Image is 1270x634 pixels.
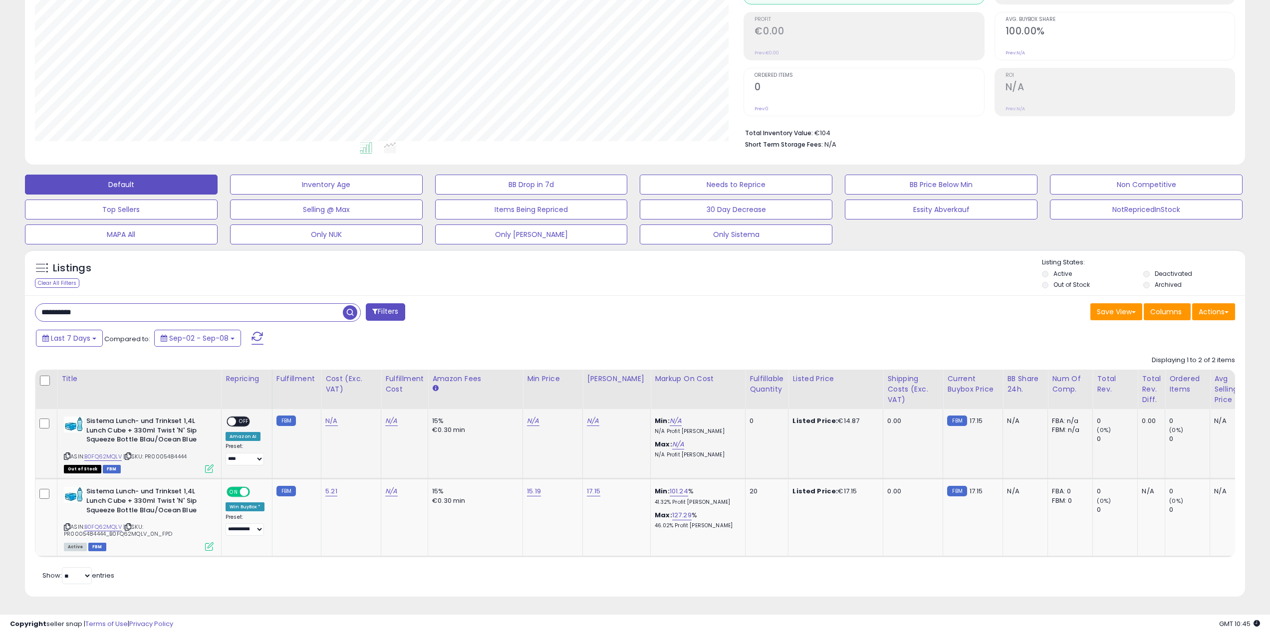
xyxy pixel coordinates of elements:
label: Out of Stock [1053,280,1090,289]
p: N/A Profit [PERSON_NAME] [655,428,738,435]
button: Last 7 Days [36,330,103,347]
span: Sep-02 - Sep-08 [169,333,229,343]
button: NotRepricedInStock [1050,200,1243,219]
div: 20 [750,487,780,496]
p: N/A Profit [PERSON_NAME] [655,451,738,458]
div: 0 [750,417,780,425]
div: 0 [1169,505,1210,514]
a: Privacy Policy [129,619,173,629]
div: FBM: 0 [1052,496,1085,505]
label: Active [1053,269,1072,278]
b: Sistema Lunch- und Trinkset 1,4L Lunch Cube + 330ml Twist 'N' Sip Squeeze Bottle Blau/Ocean Blue [86,487,208,517]
label: Deactivated [1155,269,1192,278]
div: 0 [1169,487,1210,496]
div: Win BuyBox * [226,502,264,511]
p: 41.32% Profit [PERSON_NAME] [655,499,738,506]
span: Avg. Buybox Share [1006,17,1235,22]
a: N/A [587,416,599,426]
a: N/A [385,416,397,426]
button: Filters [366,303,405,321]
b: Max: [655,439,672,449]
li: €104 [745,126,1228,138]
small: (0%) [1097,426,1111,434]
div: % [655,511,738,529]
button: Inventory Age [230,175,423,195]
div: N/A [1007,487,1040,496]
small: Prev: N/A [1006,106,1025,112]
button: Essity Abverkauf [845,200,1037,219]
div: Total Rev. [1097,374,1133,395]
button: BB Drop in 7d [435,175,628,195]
a: N/A [325,416,337,426]
button: Selling @ Max [230,200,423,219]
a: N/A [670,416,682,426]
b: Total Inventory Value: [745,129,813,137]
div: Total Rev. Diff. [1142,374,1161,405]
div: Current Buybox Price [947,374,999,395]
div: 0 [1097,417,1137,425]
span: N/A [824,140,836,149]
img: 3177X6h5gQL._SL40_.jpg [64,487,84,503]
a: Terms of Use [85,619,128,629]
div: Clear All Filters [35,278,79,288]
div: €0.30 min [432,496,515,505]
p: Listing States: [1042,258,1245,267]
button: 30 Day Decrease [640,200,832,219]
div: 15% [432,417,515,425]
div: Markup on Cost [655,374,741,384]
div: Displaying 1 to 2 of 2 items [1152,356,1235,365]
div: FBA: 0 [1052,487,1085,496]
div: Min Price [527,374,578,384]
span: | SKU: PR0005484444 [123,452,187,460]
small: FBM [947,486,967,496]
button: Default [25,175,218,195]
b: Min: [655,416,670,425]
div: Fulfillable Quantity [750,374,784,395]
span: Profit [755,17,984,22]
div: FBA: n/a [1052,417,1085,425]
div: Amazon AI [226,432,260,441]
div: 0 [1169,417,1210,425]
div: N/A [1007,417,1040,425]
button: BB Price Below Min [845,175,1037,195]
label: Archived [1155,280,1182,289]
p: 46.02% Profit [PERSON_NAME] [655,522,738,529]
div: Repricing [226,374,268,384]
div: FBM: n/a [1052,425,1085,434]
small: Prev: N/A [1006,50,1025,56]
span: All listings that are currently out of stock and unavailable for purchase on Amazon [64,465,101,473]
small: FBM [947,416,967,426]
span: ON [228,488,240,496]
a: 127.29 [672,510,692,520]
button: Columns [1144,303,1191,320]
div: N/A [1142,487,1157,496]
div: seller snap | | [10,620,173,629]
div: €14.87 [792,417,875,425]
a: 17.15 [587,486,600,496]
div: N/A [1214,417,1247,425]
div: Avg Selling Price [1214,374,1251,405]
h2: €0.00 [755,25,984,39]
b: Listed Price: [792,416,838,425]
strong: Copyright [10,619,46,629]
div: 0.00 [1142,417,1157,425]
div: 0 [1097,434,1137,443]
span: Compared to: [104,334,150,344]
button: Only NUK [230,224,423,244]
div: Fulfillment [276,374,317,384]
div: €0.30 min [432,425,515,434]
button: Only Sistema [640,224,832,244]
div: 0 [1169,434,1210,443]
span: All listings currently available for purchase on Amazon [64,543,87,551]
span: Columns [1150,307,1182,317]
a: N/A [385,486,397,496]
div: [PERSON_NAME] [587,374,646,384]
div: ASIN: [64,487,214,550]
div: 0.00 [887,487,935,496]
a: N/A [672,439,684,449]
a: 15.19 [527,486,541,496]
span: Show: entries [42,571,114,580]
span: ROI [1006,73,1235,78]
button: Top Sellers [25,200,218,219]
th: The percentage added to the cost of goods (COGS) that forms the calculator for Min & Max prices. [651,370,746,409]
